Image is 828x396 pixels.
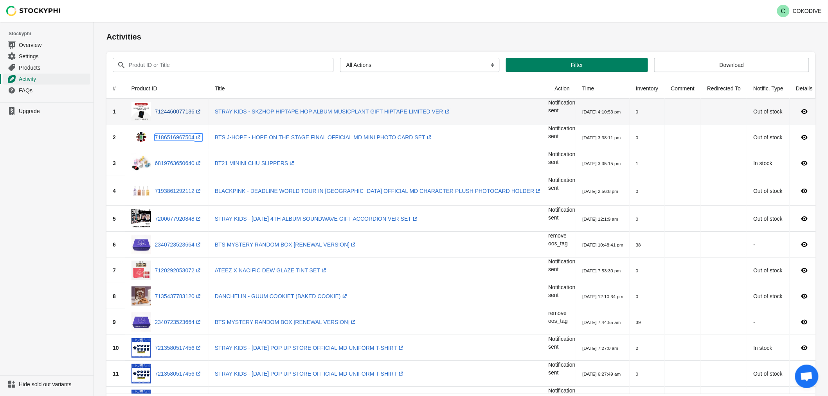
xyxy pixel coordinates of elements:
a: Hide sold out variants [3,379,90,390]
small: 1 [636,161,638,166]
span: Avatar with initials C [777,5,790,17]
a: DANCHELIN - GUUM COOKIET (BAKED COOKIE)(opens a new window) [215,293,349,299]
img: COOKIET_aa599997-4a02-4754-9276-c08eb8968910.jpg [131,286,151,306]
span: Overview [19,41,89,49]
img: chu.png [131,153,151,173]
a: BTS MYSTERY RANDOM BOX [RENEWAL VERSION](opens a new window) [215,319,358,325]
img: plush_photocard_holder_a5ea3b00-1e56-42c1-b7ec-401401619a29.webp [131,179,151,203]
span: 4 [113,188,116,194]
button: Filter [506,58,648,72]
h1: Activities [106,31,815,42]
span: 7 [113,267,116,274]
a: 2340723523664(opens a new window) [155,241,202,248]
small: [DATE] 7:53:30 pm [582,268,621,273]
td: Out of stock [747,176,790,206]
small: [DATE] 2:56:8 pm [582,189,618,194]
span: Filter [571,62,583,68]
img: HIPTAPE_08742da4-51b1-4d92-afba-b5169c775078.jpg [131,102,151,121]
span: Notification sent [548,207,575,221]
small: 0 [636,371,638,376]
small: 38 [636,242,641,247]
span: Products [19,64,89,72]
small: [DATE] 10:48:41 pm [582,242,623,247]
a: 7124460077136(opens a new window) [155,108,202,115]
a: 6819763650640(opens a new window) [155,160,202,166]
a: 2340723523664(opens a new window) [155,319,202,325]
a: 7120292053072(opens a new window) [155,267,202,274]
span: Activity [19,75,89,83]
small: [DATE] 7:27:0 am [582,346,618,351]
img: cokodive-rm-s-bts-mystery-random-box-renewal-version-13350300647504.jpg [131,235,151,254]
small: [DATE] 12:1:9 am [582,216,618,221]
th: Notific. Type [747,78,790,99]
th: Product ID [125,78,209,99]
span: Notification sent [548,99,575,113]
small: [DATE] 12:10:34 pm [582,294,623,299]
span: Notification sent [548,336,575,350]
span: 1 [113,108,116,115]
td: Out of stock [747,99,790,124]
span: Hide sold out variants [19,380,89,388]
span: Notification sent [548,258,575,272]
th: Redirected To [701,78,747,99]
small: 0 [636,268,638,273]
a: Overview [3,39,90,50]
a: 7135437783120(opens a new window) [155,293,202,299]
a: 7186516967504(opens a new window) [155,134,202,140]
a: Open chat [795,365,819,388]
a: STRAY KIDS - [DATE] 4TH ALBUM SOUNDWAVE GIFT ACCORDION VER SET(opens a new window) [215,216,419,222]
img: MINI_PHOTO_CARD_SET_4960283a-8374-4734-8445-5c90c3f125f1.png [131,128,151,147]
a: 7200677920848(opens a new window) [155,216,202,222]
small: 0 [636,216,638,221]
td: Out of stock [747,257,790,283]
span: 5 [113,216,116,222]
small: [DATE] 6:27:49 am [582,371,621,376]
td: - [747,232,790,257]
small: 39 [636,320,641,325]
span: 8 [113,293,116,299]
span: FAQs [19,86,89,94]
small: 0 [636,189,638,194]
small: [DATE] 7:44:55 am [582,320,621,325]
span: 3 [113,160,116,166]
td: - [747,309,790,335]
small: [DATE] 4:10:53 pm [582,109,621,114]
img: UNIFORM_TSHIRT.jpg [131,364,151,383]
a: STRAY KIDS - [DATE] POP UP STORE OFFICIAL MD UNIFORM T-SHIRT(opens a new window) [215,371,405,377]
a: STRAY KIDS - SKZHOP HIPTAPE HOP ALBUM MUSICPLANT GIFT HIPTAPE LIMITED VER(opens a new window) [215,108,451,115]
small: 0 [636,135,638,140]
small: 2 [636,346,638,351]
span: Upgrade [19,107,89,115]
span: remove oos_tag [548,232,568,247]
span: Download [720,62,744,68]
a: ATEEZ X NACIFIC DEW GLAZE TINT SET(opens a new window) [215,267,328,274]
input: Produt ID or Title [128,58,320,72]
th: Comment [665,78,701,99]
button: Download [654,58,809,72]
span: 11 [113,371,119,377]
a: Settings [3,50,90,62]
img: cokodive-rm-s-bts-mystery-random-box-renewal-version-13350300647504.jpg [131,312,151,332]
span: 9 [113,319,116,325]
span: Stockyphi [9,30,94,38]
th: Action [548,78,576,99]
a: 7213580517456(opens a new window) [155,345,202,351]
td: Out of stock [747,206,790,232]
a: STRAY KIDS - [DATE] POP UP STORE OFFICIAL MD UNIFORM T-SHIRT(opens a new window) [215,345,405,351]
th: Details [790,78,819,99]
a: Activity [3,73,90,85]
p: COKODIVE [793,8,822,14]
span: Notification sent [548,362,575,376]
img: Stockyphi [6,6,61,16]
small: 0 [636,109,638,114]
a: 7213580517456(opens a new window) [155,371,202,377]
small: [DATE] 3:38:11 pm [582,135,621,140]
img: 5cb0e619b9958e56e818c36639a1f79e_c988b110-839d-443c-8393-2c5247c44f72.jpg [131,261,151,280]
span: 2 [113,134,116,140]
span: Settings [19,52,89,60]
img: sw_accordion.jpg [131,209,151,229]
th: Title [209,78,549,99]
small: 0 [636,294,638,299]
a: BLACKPINK - DEADLINE WORLD TOUR IN [GEOGRAPHIC_DATA] OFFICIAL MD CHARACTER PLUSH PHOTOCARD HOLDER... [215,188,542,194]
td: Out of stock [747,124,790,150]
